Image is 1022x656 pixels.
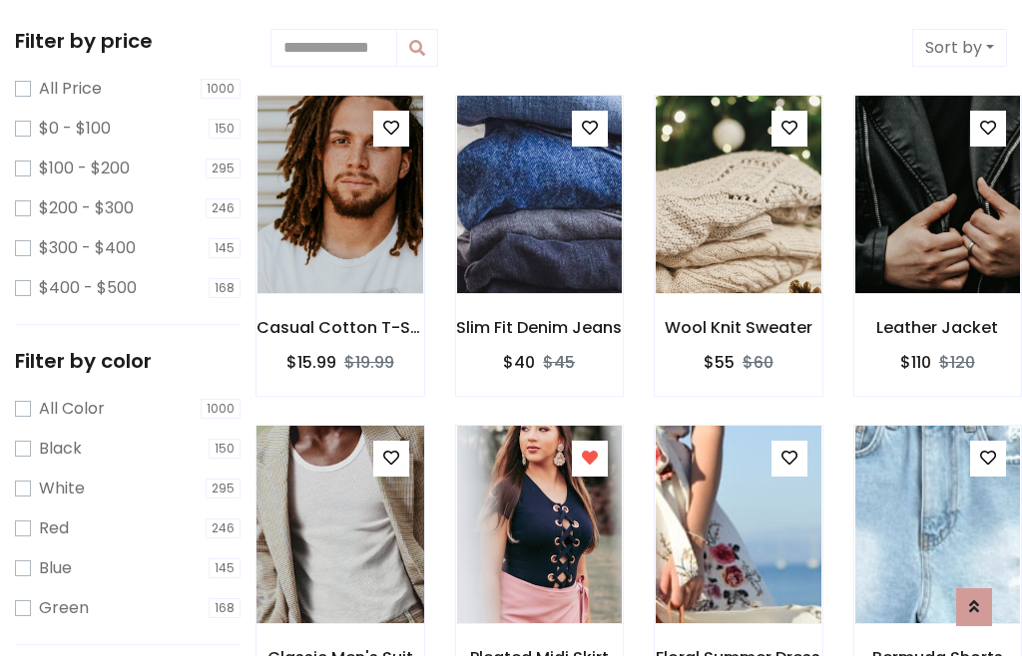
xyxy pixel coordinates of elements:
[209,278,241,298] span: 168
[39,516,69,540] label: Red
[209,238,241,258] span: 145
[743,351,773,374] del: $60
[39,77,102,101] label: All Price
[39,236,136,260] label: $300 - $400
[39,477,85,500] label: White
[39,117,111,141] label: $0 - $100
[209,558,241,578] span: 145
[209,439,241,459] span: 150
[900,353,931,372] h6: $110
[206,198,241,218] span: 246
[704,353,735,372] h6: $55
[256,318,424,337] h6: Casual Cotton T-Shirt
[543,351,575,374] del: $45
[39,276,137,300] label: $400 - $500
[655,318,822,337] h6: Wool Knit Sweater
[39,437,82,461] label: Black
[15,349,241,373] h5: Filter by color
[39,556,72,580] label: Blue
[456,318,624,337] h6: Slim Fit Denim Jeans
[201,399,241,419] span: 1000
[39,196,134,220] label: $200 - $300
[209,598,241,618] span: 168
[939,351,975,374] del: $120
[854,318,1022,337] h6: Leather Jacket
[206,479,241,498] span: 295
[912,29,1007,67] button: Sort by
[206,159,241,178] span: 295
[503,353,535,372] h6: $40
[39,157,130,180] label: $100 - $200
[344,351,394,374] del: $19.99
[209,119,241,139] span: 150
[15,29,241,53] h5: Filter by price
[286,353,336,372] h6: $15.99
[206,518,241,538] span: 246
[201,79,241,99] span: 1000
[39,596,89,620] label: Green
[39,397,105,421] label: All Color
